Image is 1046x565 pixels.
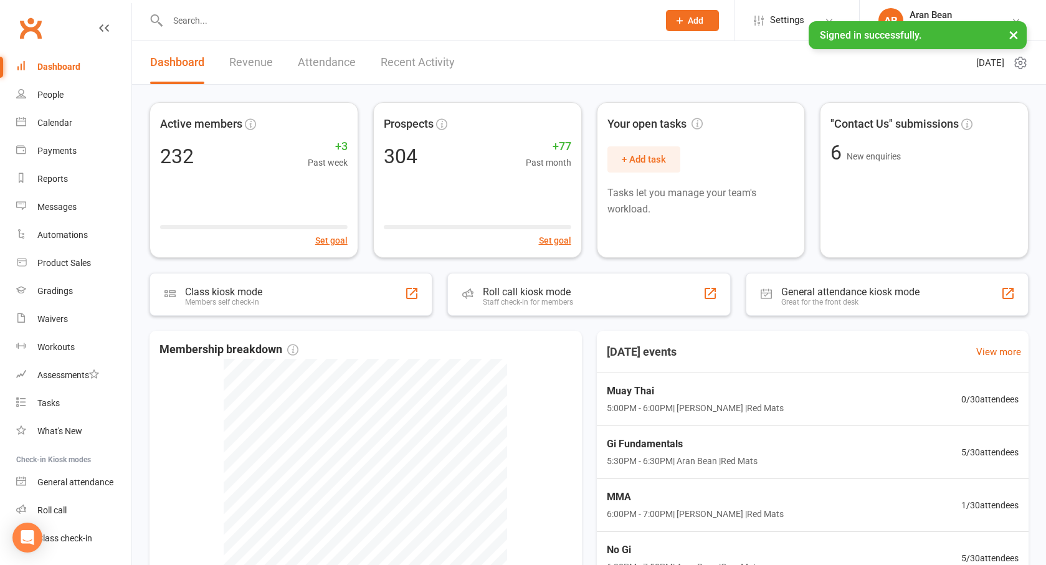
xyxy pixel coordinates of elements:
[37,202,77,212] div: Messages
[16,165,131,193] a: Reports
[961,551,1019,565] span: 5 / 30 attendees
[308,138,348,156] span: +3
[37,370,99,380] div: Assessments
[483,298,573,306] div: Staff check-in for members
[37,90,64,100] div: People
[16,389,131,417] a: Tasks
[16,525,131,553] a: Class kiosk mode
[298,41,356,84] a: Attendance
[37,314,68,324] div: Waivers
[159,341,298,359] span: Membership breakdown
[384,115,434,133] span: Prospects
[37,258,91,268] div: Product Sales
[37,146,77,156] div: Payments
[16,305,131,333] a: Waivers
[12,523,42,553] div: Open Intercom Messenger
[607,507,784,521] span: 6:00PM - 7:00PM | [PERSON_NAME] | Red Mats
[526,138,571,156] span: +77
[185,298,262,306] div: Members self check-in
[16,221,131,249] a: Automations
[961,498,1019,512] span: 1 / 30 attendees
[770,6,804,34] span: Settings
[185,286,262,298] div: Class kiosk mode
[16,333,131,361] a: Workouts
[607,185,795,217] p: Tasks let you manage your team's workload.
[16,109,131,137] a: Calendar
[666,10,719,31] button: Add
[961,445,1019,459] span: 5 / 30 attendees
[16,53,131,81] a: Dashboard
[483,286,573,298] div: Roll call kiosk mode
[607,436,758,452] span: Gi Fundamentals
[820,29,921,41] span: Signed in successfully.
[384,146,417,166] div: 304
[607,489,784,505] span: MMA
[229,41,273,84] a: Revenue
[16,137,131,165] a: Payments
[37,477,113,487] div: General attendance
[37,426,82,436] div: What's New
[308,156,348,169] span: Past week
[37,533,92,543] div: Class check-in
[607,115,703,133] span: Your open tasks
[16,277,131,305] a: Gradings
[910,21,982,32] div: Saltwater Jiu Jitsu
[37,174,68,184] div: Reports
[910,9,982,21] div: Aran Bean
[961,392,1019,406] span: 0 / 30 attendees
[830,115,959,133] span: "Contact Us" submissions
[781,286,920,298] div: General attendance kiosk mode
[381,41,455,84] a: Recent Activity
[160,115,242,133] span: Active members
[976,55,1004,70] span: [DATE]
[607,454,758,468] span: 5:30PM - 6:30PM | Aran Bean | Red Mats
[607,146,680,173] button: + Add task
[150,41,204,84] a: Dashboard
[37,398,60,408] div: Tasks
[164,12,650,29] input: Search...
[607,383,784,399] span: Muay Thai
[16,496,131,525] a: Roll call
[16,249,131,277] a: Product Sales
[37,118,72,128] div: Calendar
[976,344,1021,359] a: View more
[607,542,761,558] span: No Gi
[597,341,687,363] h3: [DATE] events
[688,16,703,26] span: Add
[16,361,131,389] a: Assessments
[37,62,80,72] div: Dashboard
[539,234,571,247] button: Set goal
[15,12,46,44] a: Clubworx
[16,468,131,496] a: General attendance kiosk mode
[878,8,903,33] div: AB
[37,230,88,240] div: Automations
[607,401,784,415] span: 5:00PM - 6:00PM | [PERSON_NAME] | Red Mats
[160,146,194,166] div: 232
[315,234,348,247] button: Set goal
[847,151,901,161] span: New enquiries
[830,141,847,164] span: 6
[781,298,920,306] div: Great for the front desk
[526,156,571,169] span: Past month
[1002,21,1025,48] button: ×
[16,193,131,221] a: Messages
[37,342,75,352] div: Workouts
[37,286,73,296] div: Gradings
[16,81,131,109] a: People
[16,417,131,445] a: What's New
[37,505,67,515] div: Roll call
